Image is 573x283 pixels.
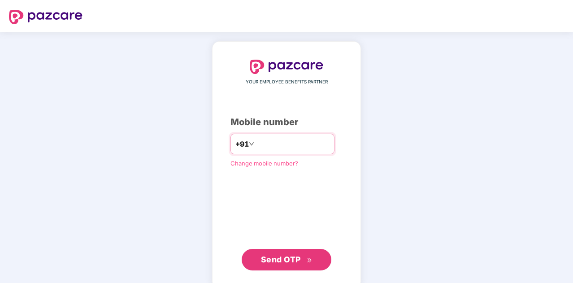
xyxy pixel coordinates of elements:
[242,249,331,270] button: Send OTPdouble-right
[249,141,254,147] span: down
[261,255,301,264] span: Send OTP
[235,139,249,150] span: +91
[230,160,298,167] a: Change mobile number?
[250,60,323,74] img: logo
[307,257,313,263] span: double-right
[230,115,343,129] div: Mobile number
[246,78,328,86] span: YOUR EMPLOYEE BENEFITS PARTNER
[9,10,82,24] img: logo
